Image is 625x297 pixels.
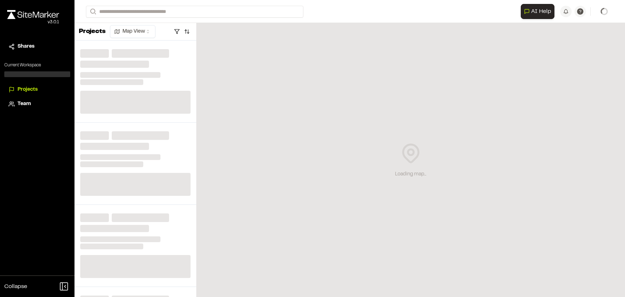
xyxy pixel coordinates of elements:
[4,282,27,291] span: Collapse
[9,86,66,94] a: Projects
[395,170,426,178] div: Loading map...
[521,4,554,19] button: Open AI Assistant
[9,43,66,51] a: Shares
[4,62,70,69] p: Current Workspace
[531,7,551,16] span: AI Help
[86,6,99,18] button: Search
[7,19,59,25] div: Oh geez...please don't...
[18,86,38,94] span: Projects
[521,4,557,19] div: Open AI Assistant
[9,100,66,108] a: Team
[18,100,31,108] span: Team
[79,27,106,37] p: Projects
[18,43,34,51] span: Shares
[7,10,59,19] img: rebrand.png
